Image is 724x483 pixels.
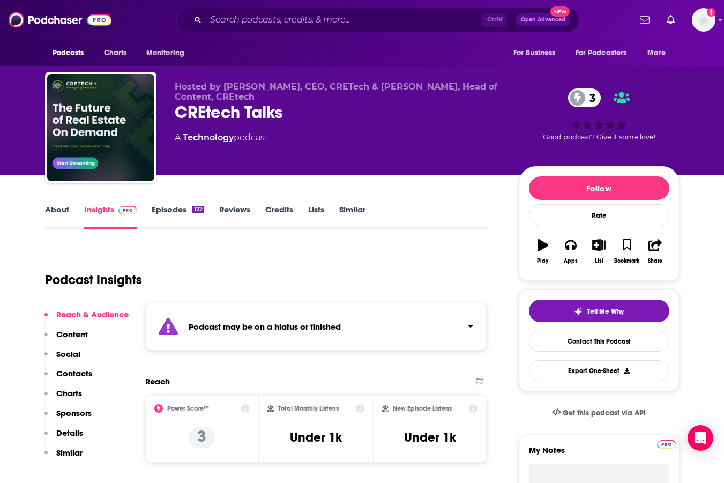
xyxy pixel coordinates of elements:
a: Contact This Podcast [529,331,669,352]
button: tell me why sparkleTell Me Why [529,300,669,322]
a: InsightsPodchaser Pro [84,204,137,229]
div: A podcast [175,131,268,144]
button: open menu [45,43,98,63]
button: open menu [506,43,569,63]
span: Charts [104,46,127,61]
svg: Add a profile image [707,8,715,17]
h3: Under 1k [404,429,456,445]
a: Show notifications dropdown [636,11,654,29]
div: Share [648,258,662,264]
img: Podchaser - Follow, Share and Rate Podcasts [9,10,111,30]
button: List [585,232,613,271]
p: Contacts [56,368,92,378]
h1: Podcast Insights [45,272,142,288]
a: Pro website [657,439,676,449]
span: New [550,6,570,17]
a: Technology [183,132,234,143]
div: Bookmark [614,258,639,264]
img: User Profile [692,8,715,32]
span: Podcasts [53,46,84,61]
button: Apps [557,232,585,271]
span: 3 [579,88,601,107]
span: Open Advanced [521,17,565,23]
h3: Under 1k [290,429,342,445]
button: Share [641,232,669,271]
a: Similar [339,204,365,229]
p: Sponsors [56,408,92,418]
div: List [595,258,603,264]
a: About [45,204,69,229]
p: Social [56,349,80,359]
strong: Podcast may be on a hiatus or finished [189,322,341,332]
span: For Business [513,46,556,61]
button: Follow [529,176,669,200]
p: 3 [189,427,215,448]
a: Show notifications dropdown [662,11,679,29]
img: tell me why sparkle [574,307,583,316]
button: Charts [44,388,82,408]
span: More [647,46,666,61]
span: Hosted by [PERSON_NAME], CEO, CRETech & [PERSON_NAME], Head of Content, CREtech [175,81,497,102]
button: open menu [139,43,198,63]
a: 3 [568,88,601,107]
img: CREtech Talks [47,74,154,181]
div: Open Intercom Messenger [688,425,713,451]
div: 122 [192,206,204,213]
h2: Reach [145,376,170,387]
span: Monitoring [146,46,184,61]
p: Similar [56,448,83,458]
h2: New Episode Listens [393,405,452,412]
a: Credits [265,204,293,229]
p: Details [56,428,83,438]
a: Get this podcast via API [543,400,655,426]
span: Good podcast? Give it some love! [543,133,655,141]
a: Reviews [219,204,250,229]
p: Reach & Audience [56,309,129,319]
p: Charts [56,388,82,398]
p: Content [56,329,88,339]
span: Ctrl K [482,13,507,27]
button: Details [44,428,83,448]
section: Click to expand status details [145,303,487,351]
span: Get this podcast via API [563,408,646,418]
button: Content [44,329,88,349]
h2: Total Monthly Listens [278,405,339,412]
button: open menu [569,43,643,63]
button: Social [44,349,80,369]
span: Logged in as mresewehr [692,8,715,32]
input: Search podcasts, credits, & more... [206,11,482,28]
img: Podchaser Pro [118,206,137,214]
span: Tell Me Why [587,307,624,316]
div: Apps [564,258,578,264]
button: Bookmark [613,232,641,271]
button: open menu [640,43,679,63]
span: For Podcasters [576,46,627,61]
label: My Notes [529,445,669,464]
button: Contacts [44,368,92,388]
a: Lists [308,204,324,229]
button: Similar [44,448,83,467]
h2: Power Score™ [167,405,209,412]
div: 3Good podcast? Give it some love! [519,81,680,148]
button: Open AdvancedNew [516,13,570,26]
button: Export One-Sheet [529,360,669,381]
div: Play [537,258,548,264]
div: Search podcasts, credits, & more... [176,8,579,32]
button: Reach & Audience [44,309,129,329]
a: Charts [97,43,133,63]
div: Rate [529,204,669,226]
button: Play [529,232,557,271]
button: Sponsors [44,408,92,428]
a: Episodes122 [152,204,204,229]
button: Show profile menu [692,8,715,32]
img: Podchaser Pro [657,440,676,449]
